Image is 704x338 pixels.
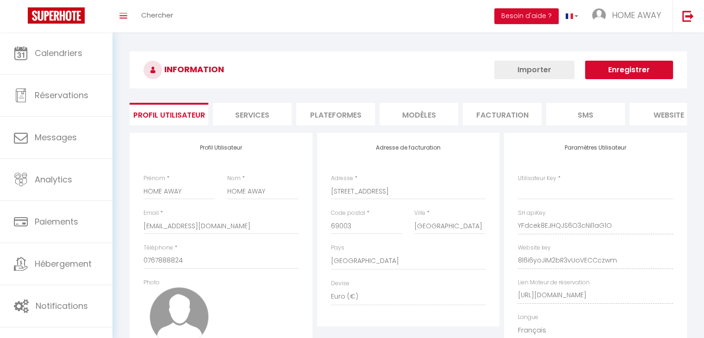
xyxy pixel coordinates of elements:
[28,7,85,24] img: Super Booking
[463,103,542,125] li: Facturation
[518,144,673,151] h4: Paramètres Utilisateur
[414,209,425,218] label: Ville
[35,174,72,185] span: Analytics
[143,144,299,151] h4: Profil Utilisateur
[494,8,559,24] button: Besoin d'aide ?
[518,278,590,287] label: Lien Moteur de réservation
[7,4,35,31] button: Ouvrir le widget de chat LiveChat
[143,209,159,218] label: Email
[331,174,353,183] label: Adresse
[213,103,292,125] li: Services
[331,144,486,151] h4: Adresse de facturation
[331,209,365,218] label: Code postal
[36,300,88,312] span: Notifications
[494,61,574,79] button: Importer
[130,51,687,88] h3: INFORMATION
[35,47,82,59] span: Calendriers
[331,279,349,288] label: Devise
[592,8,606,22] img: ...
[143,278,160,287] label: Photo
[35,89,88,101] span: Réservations
[35,258,92,269] span: Hébergement
[141,10,173,20] span: Chercher
[518,174,556,183] label: Utilisateur Key
[546,103,625,125] li: SMS
[665,296,697,331] iframe: Chat
[143,244,173,252] label: Téléphone
[35,131,77,143] span: Messages
[143,174,165,183] label: Prénom
[518,313,538,322] label: Langue
[227,174,241,183] label: Nom
[585,61,673,79] button: Enregistrer
[612,9,661,21] span: HOME AWAY
[518,209,546,218] label: SH apiKey
[296,103,375,125] li: Plateformes
[35,216,78,227] span: Paiements
[331,244,344,252] label: Pays
[130,103,208,125] li: Profil Utilisateur
[380,103,458,125] li: MODÈLES
[518,244,551,252] label: Website key
[682,10,694,22] img: logout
